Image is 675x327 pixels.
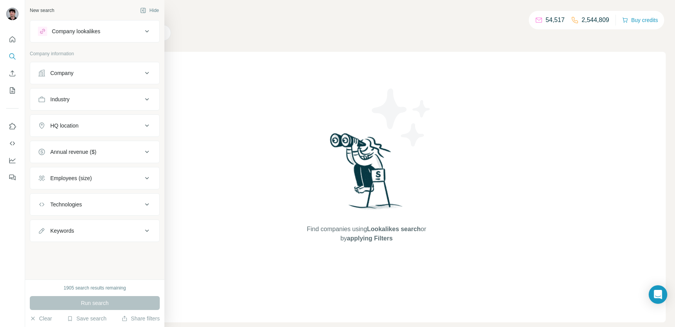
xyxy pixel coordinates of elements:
[304,225,428,243] span: Find companies using or by
[6,32,19,46] button: Quick start
[649,285,667,304] div: Open Intercom Messenger
[30,143,159,161] button: Annual revenue ($)
[30,221,159,240] button: Keywords
[30,7,54,14] div: New search
[50,201,82,208] div: Technologies
[50,148,96,156] div: Annual revenue ($)
[50,95,70,103] div: Industry
[6,66,19,80] button: Enrich CSV
[52,27,100,35] div: Company lookalikes
[367,83,436,152] img: Surfe Illustration - Stars
[30,22,159,41] button: Company lookalikes
[546,15,565,25] p: 54,517
[6,8,19,20] img: Avatar
[135,5,164,16] button: Hide
[64,284,126,291] div: 1905 search results remaining
[67,9,666,20] h4: Search
[67,315,106,322] button: Save search
[30,90,159,109] button: Industry
[30,64,159,82] button: Company
[50,174,92,182] div: Employees (size)
[6,153,19,167] button: Dashboard
[6,49,19,63] button: Search
[30,195,159,214] button: Technologies
[326,131,407,217] img: Surfe Illustration - Woman searching with binoculars
[6,119,19,133] button: Use Surfe on LinkedIn
[30,169,159,187] button: Employees (size)
[347,235,393,242] span: applying Filters
[30,50,160,57] p: Company information
[6,170,19,184] button: Feedback
[6,83,19,97] button: My lists
[30,116,159,135] button: HQ location
[6,136,19,150] button: Use Surfe API
[50,69,73,77] div: Company
[121,315,160,322] button: Share filters
[30,315,52,322] button: Clear
[367,226,421,232] span: Lookalikes search
[622,15,658,26] button: Buy credits
[50,122,79,129] div: HQ location
[50,227,74,235] div: Keywords
[582,15,609,25] p: 2,544,809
